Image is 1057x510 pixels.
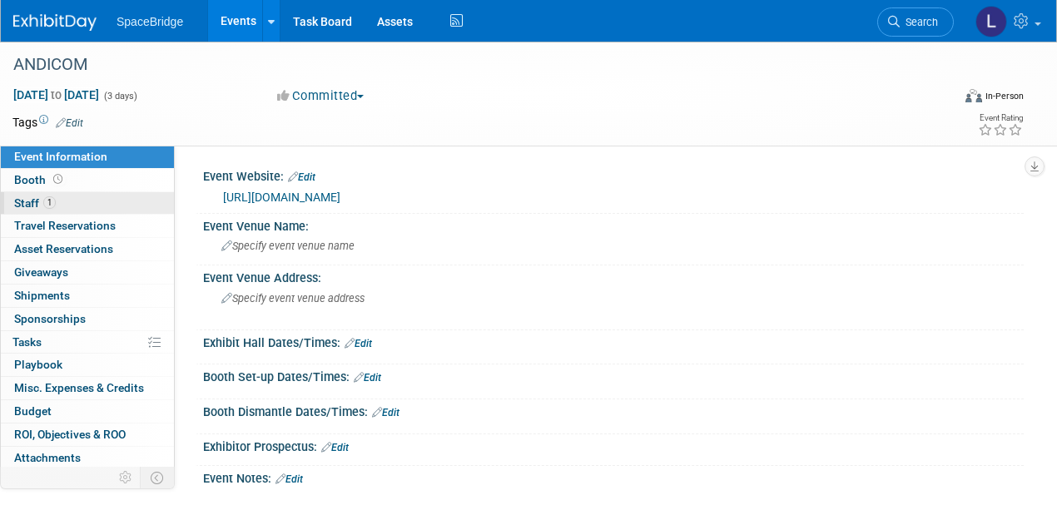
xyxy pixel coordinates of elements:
span: Misc. Expenses & Credits [14,381,144,394]
span: Tasks [12,335,42,349]
a: Edit [345,338,372,349]
a: Staff1 [1,192,174,215]
a: Edit [56,117,83,129]
span: Travel Reservations [14,219,116,232]
a: Shipments [1,285,174,307]
span: Sponsorships [14,312,86,325]
span: Asset Reservations [14,242,113,255]
a: Edit [275,473,303,485]
span: Booth not reserved yet [50,173,66,186]
div: Event Website: [203,164,1024,186]
button: Committed [271,87,370,105]
span: Playbook [14,358,62,371]
span: Budget [14,404,52,418]
a: Misc. Expenses & Credits [1,377,174,399]
td: Personalize Event Tab Strip [112,467,141,488]
img: Format-Inperson.png [965,89,982,102]
a: Playbook [1,354,174,376]
span: Shipments [14,289,70,302]
span: Specify event venue name [221,240,355,252]
span: Attachments [14,451,81,464]
a: Budget [1,400,174,423]
td: Toggle Event Tabs [141,467,175,488]
div: Event Notes: [203,466,1024,488]
span: Staff [14,196,56,210]
span: Specify event venue address [221,292,365,305]
a: Sponsorships [1,308,174,330]
a: [URL][DOMAIN_NAME] [223,191,340,204]
a: Tasks [1,331,174,354]
div: Exhibit Hall Dates/Times: [203,330,1024,352]
span: [DATE] [DATE] [12,87,100,102]
img: ExhibitDay [13,14,97,31]
div: Booth Set-up Dates/Times: [203,364,1024,386]
div: Event Venue Address: [203,265,1024,286]
a: Edit [321,442,349,453]
div: Event Venue Name: [203,214,1024,235]
div: Booth Dismantle Dates/Times: [203,399,1024,421]
a: Search [877,7,954,37]
a: Asset Reservations [1,238,174,260]
div: ANDICOM [7,50,937,80]
a: Travel Reservations [1,215,174,237]
span: 1 [43,196,56,209]
a: ROI, Objectives & ROO [1,423,174,446]
span: SpaceBridge [117,15,183,28]
span: Search [900,16,938,28]
span: Giveaways [14,265,68,279]
div: In-Person [985,90,1024,102]
a: Edit [354,372,381,384]
div: Event Rating [978,114,1023,122]
a: Giveaways [1,261,174,284]
a: Booth [1,169,174,191]
a: Event Information [1,146,174,168]
span: Booth [14,173,66,186]
td: Tags [12,114,83,131]
span: (3 days) [102,91,137,102]
div: Exhibitor Prospectus: [203,434,1024,456]
a: Edit [288,171,315,183]
span: ROI, Objectives & ROO [14,428,126,441]
a: Edit [372,407,399,418]
a: Attachments [1,447,174,469]
span: Event Information [14,150,107,163]
span: to [48,88,64,102]
img: Luminita Oprescu [975,6,1007,37]
div: Event Format [876,87,1025,111]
